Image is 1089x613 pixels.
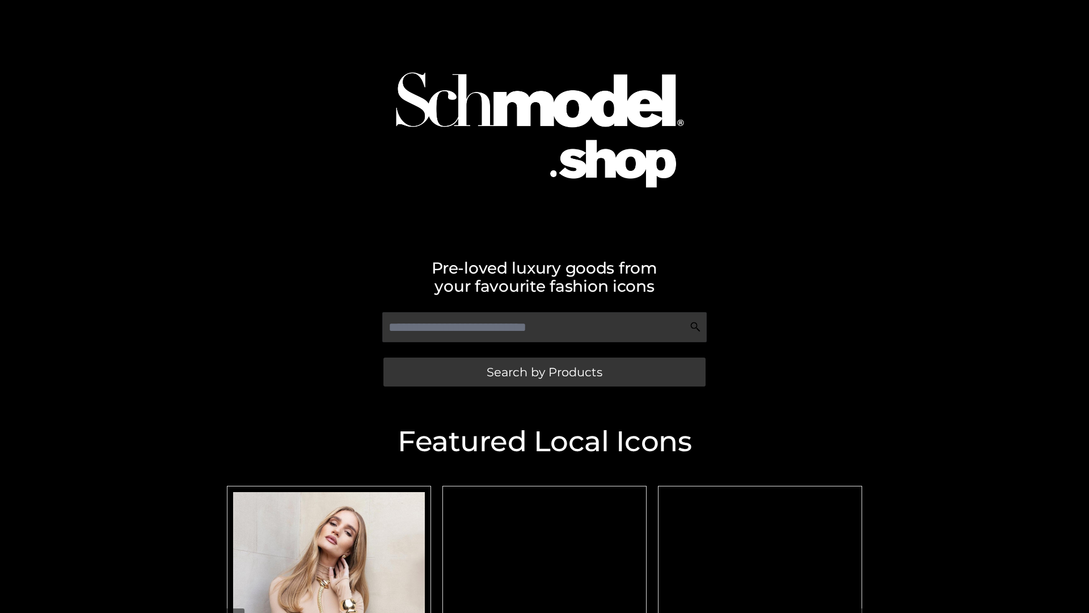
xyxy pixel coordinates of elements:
h2: Featured Local Icons​ [221,427,868,456]
h2: Pre-loved luxury goods from your favourite fashion icons [221,259,868,295]
a: Search by Products [383,358,706,387]
span: Search by Products [487,366,602,378]
img: Search Icon [690,321,701,333]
